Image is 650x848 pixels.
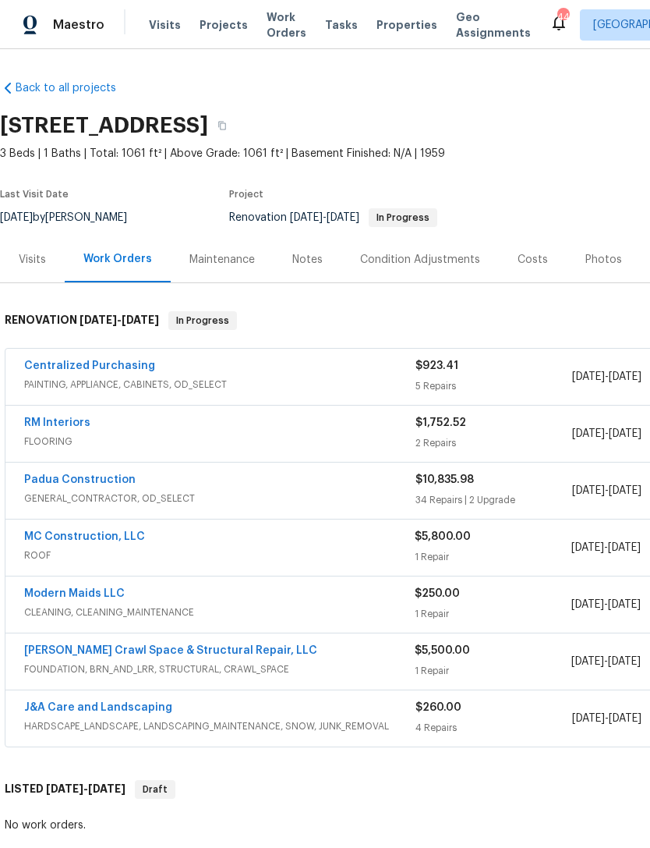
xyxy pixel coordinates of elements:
[46,783,125,794] span: -
[53,17,104,33] span: Maestro
[79,314,117,325] span: [DATE]
[24,548,415,563] span: ROOF
[609,713,641,724] span: [DATE]
[24,645,317,656] a: [PERSON_NAME] Crawl Space & Structural Repair, LLC
[24,531,145,542] a: MC Construction, LLC
[79,314,159,325] span: -
[325,20,358,30] span: Tasks
[572,711,641,726] span: -
[290,212,359,223] span: -
[136,782,174,797] span: Draft
[46,783,83,794] span: [DATE]
[24,605,415,620] span: CLEANING, CLEANING_MAINTENANCE
[415,492,572,508] div: 34 Repairs | 2 Upgrade
[415,720,572,736] div: 4 Repairs
[608,599,641,610] span: [DATE]
[571,597,641,612] span: -
[360,252,480,268] div: Condition Adjustments
[415,531,471,542] span: $5,800.00
[608,542,641,553] span: [DATE]
[267,9,306,41] span: Work Orders
[149,17,181,33] span: Visits
[609,371,641,382] span: [DATE]
[24,662,415,677] span: FOUNDATION, BRN_AND_LRR, STRUCTURAL, CRAWL_SPACE
[327,212,359,223] span: [DATE]
[290,212,323,223] span: [DATE]
[24,491,415,506] span: GENERAL_CONTRACTOR, OD_SELECT
[609,428,641,439] span: [DATE]
[24,434,415,449] span: FLOORING
[170,313,235,328] span: In Progress
[370,213,436,222] span: In Progress
[415,645,470,656] span: $5,500.00
[571,599,604,610] span: [DATE]
[24,377,415,392] span: PAINTING, APPLIANCE, CABINETS, OD_SELECT
[608,656,641,667] span: [DATE]
[609,485,641,496] span: [DATE]
[571,540,641,555] span: -
[518,252,548,268] div: Costs
[415,474,474,485] span: $10,835.98
[415,435,572,451] div: 2 Repairs
[456,9,531,41] span: Geo Assignments
[376,17,437,33] span: Properties
[572,485,605,496] span: [DATE]
[572,426,641,442] span: -
[415,702,461,713] span: $260.00
[88,783,125,794] span: [DATE]
[5,780,125,799] h6: LISTED
[5,311,159,330] h6: RENOVATION
[24,588,125,599] a: Modern Maids LLC
[24,474,136,485] a: Padua Construction
[415,663,571,679] div: 1 Repair
[557,9,568,25] div: 44
[19,252,46,268] div: Visits
[415,588,460,599] span: $250.00
[572,713,605,724] span: [DATE]
[572,369,641,385] span: -
[415,549,571,565] div: 1 Repair
[24,702,172,713] a: J&A Care and Landscaping
[585,252,622,268] div: Photos
[415,417,466,428] span: $1,752.52
[415,360,458,371] span: $923.41
[200,17,248,33] span: Projects
[292,252,323,268] div: Notes
[571,656,604,667] span: [DATE]
[208,112,236,140] button: Copy Address
[415,606,571,622] div: 1 Repair
[189,252,255,268] div: Maintenance
[229,190,263,199] span: Project
[24,417,90,428] a: RM Interiors
[572,483,641,499] span: -
[122,314,159,325] span: [DATE]
[571,542,604,553] span: [DATE]
[24,360,155,371] a: Centralized Purchasing
[572,428,605,439] span: [DATE]
[229,212,437,223] span: Renovation
[415,378,572,394] div: 5 Repairs
[571,654,641,669] span: -
[572,371,605,382] span: [DATE]
[83,251,152,267] div: Work Orders
[24,718,415,734] span: HARDSCAPE_LANDSCAPE, LANDSCAPING_MAINTENANCE, SNOW, JUNK_REMOVAL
